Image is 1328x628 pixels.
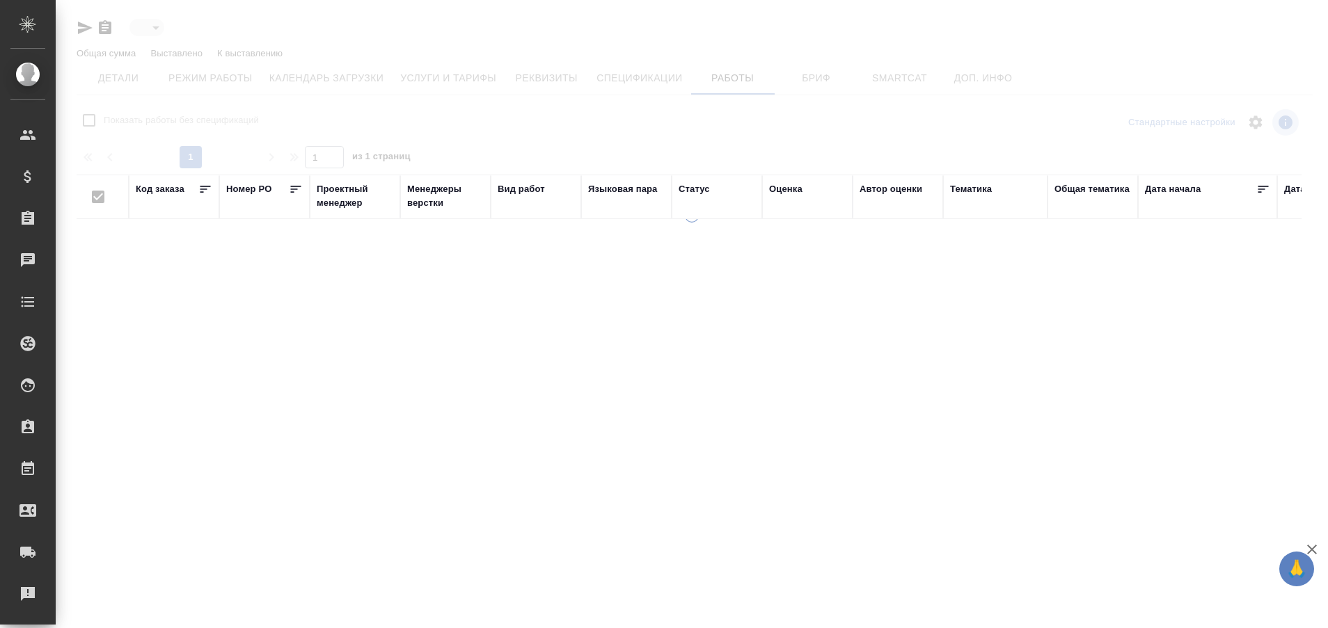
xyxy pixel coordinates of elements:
div: Менеджеры верстки [407,182,484,210]
div: Вид работ [498,182,545,196]
div: Языковая пара [588,182,658,196]
span: 🙏 [1285,554,1309,583]
div: Тематика [950,182,992,196]
div: Дата начала [1145,182,1201,196]
div: Общая тематика [1054,182,1130,196]
div: Автор оценки [860,182,922,196]
div: Статус [679,182,710,196]
div: Проектный менеджер [317,182,393,210]
div: Код заказа [136,182,184,196]
button: 🙏 [1279,551,1314,586]
div: Оценка [769,182,803,196]
div: Номер PO [226,182,271,196]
